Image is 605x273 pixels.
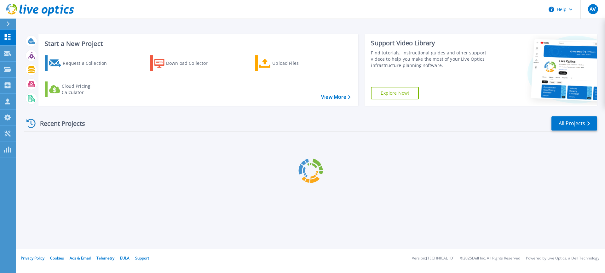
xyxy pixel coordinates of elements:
a: Support [135,255,149,261]
a: View More [321,94,350,100]
a: Explore Now! [371,87,419,99]
div: Upload Files [272,57,323,70]
div: Cloud Pricing Calculator [62,83,112,96]
h3: Start a New Project [45,40,350,47]
div: Find tutorials, instructional guides and other support videos to help you make the most of your L... [371,50,489,69]
li: © 2025 Dell Inc. All Rights Reserved [460,256,520,260]
div: Download Collector [166,57,216,70]
li: Powered by Live Optics, a Dell Technology [526,256,599,260]
a: All Projects [551,116,597,131]
a: Request a Collection [45,55,115,71]
a: EULA [120,255,130,261]
div: Recent Projects [24,116,94,131]
a: Upload Files [255,55,325,71]
a: Ads & Email [70,255,91,261]
a: Cookies [50,255,64,261]
a: Download Collector [150,55,220,71]
span: AV [590,7,596,12]
div: Request a Collection [63,57,113,70]
a: Cloud Pricing Calculator [45,81,115,97]
li: Version: [TECHNICAL_ID] [412,256,454,260]
a: Privacy Policy [21,255,44,261]
div: Support Video Library [371,39,489,47]
a: Telemetry [96,255,114,261]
